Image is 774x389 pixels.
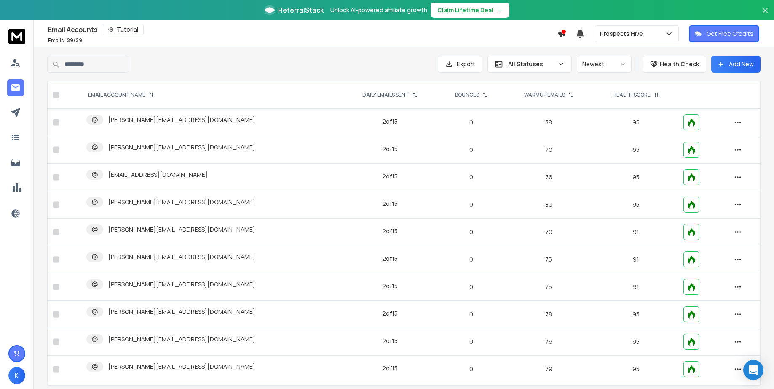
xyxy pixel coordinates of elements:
[67,37,82,44] span: 29 / 29
[593,136,678,164] td: 95
[504,328,593,356] td: 79
[444,146,499,154] p: 0
[504,191,593,219] td: 80
[444,338,499,346] p: 0
[593,273,678,301] td: 91
[108,225,255,234] p: [PERSON_NAME][EMAIL_ADDRESS][DOMAIN_NAME]
[504,164,593,191] td: 76
[504,219,593,246] td: 79
[593,164,678,191] td: 95
[382,200,398,208] div: 2 of 15
[431,3,509,18] button: Claim Lifetime Deal→
[108,280,255,289] p: [PERSON_NAME][EMAIL_ADDRESS][DOMAIN_NAME]
[382,117,398,126] div: 2 of 15
[593,301,678,328] td: 95
[444,200,499,209] p: 0
[362,92,409,98] p: DAILY EMAILS SENT
[108,253,255,261] p: [PERSON_NAME][EMAIL_ADDRESS][DOMAIN_NAME]
[504,136,593,164] td: 70
[508,60,554,68] p: All Statuses
[382,145,398,153] div: 2 of 15
[108,198,255,206] p: [PERSON_NAME][EMAIL_ADDRESS][DOMAIN_NAME]
[382,337,398,345] div: 2 of 15
[707,30,753,38] p: Get Free Credits
[48,24,557,35] div: Email Accounts
[760,5,771,25] button: Close banner
[497,6,503,14] span: →
[577,56,632,73] button: Newest
[689,25,759,42] button: Get Free Credits
[613,92,651,98] p: HEALTH SCORE
[643,56,706,73] button: Health Check
[108,308,255,316] p: [PERSON_NAME][EMAIL_ADDRESS][DOMAIN_NAME]
[8,367,25,384] button: K
[382,172,398,181] div: 2 of 15
[278,5,324,15] span: ReferralStack
[593,246,678,273] td: 91
[438,56,482,73] button: Export
[524,92,565,98] p: WARMUP EMAILS
[108,335,255,343] p: [PERSON_NAME][EMAIL_ADDRESS][DOMAIN_NAME]
[593,191,678,219] td: 95
[504,109,593,136] td: 38
[88,92,154,98] div: EMAIL ACCOUNT NAME
[593,328,678,356] td: 95
[444,283,499,291] p: 0
[108,143,255,151] p: [PERSON_NAME][EMAIL_ADDRESS][DOMAIN_NAME]
[600,30,646,38] p: Prospects Hive
[504,356,593,383] td: 79
[108,362,255,371] p: [PERSON_NAME][EMAIL_ADDRESS][DOMAIN_NAME]
[103,24,144,35] button: Tutorial
[593,356,678,383] td: 95
[108,170,208,179] p: [EMAIL_ADDRESS][DOMAIN_NAME]
[444,310,499,319] p: 0
[455,92,479,98] p: BOUNCES
[382,309,398,318] div: 2 of 15
[330,6,427,14] p: Unlock AI-powered affiliate growth
[382,364,398,373] div: 2 of 15
[593,109,678,136] td: 95
[444,255,499,264] p: 0
[504,273,593,301] td: 75
[382,227,398,235] div: 2 of 15
[504,301,593,328] td: 78
[48,37,82,44] p: Emails :
[444,228,499,236] p: 0
[108,116,255,124] p: [PERSON_NAME][EMAIL_ADDRESS][DOMAIN_NAME]
[382,282,398,290] div: 2 of 15
[444,365,499,373] p: 0
[660,60,699,68] p: Health Check
[711,56,761,73] button: Add New
[504,246,593,273] td: 75
[444,173,499,181] p: 0
[382,254,398,263] div: 2 of 15
[743,360,763,380] div: Open Intercom Messenger
[593,219,678,246] td: 91
[444,118,499,127] p: 0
